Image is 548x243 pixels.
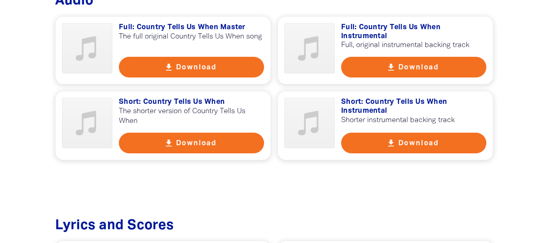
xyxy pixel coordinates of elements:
[119,98,264,107] h3: Short: Country Tells Us When
[386,62,396,72] i: get_app
[341,57,486,77] button: get_app Download
[164,62,174,72] i: get_app
[119,57,264,77] button: get_app Download
[341,133,486,153] button: get_app Download
[119,23,264,32] h3: Full: Country Tells Us When Master
[55,219,174,232] span: Lyrics and Score﻿s
[119,133,264,153] button: get_app Download
[386,138,396,148] i: get_app
[164,138,174,148] i: get_app
[341,23,486,41] h3: Full: Country Tells Us When Instrumental
[341,98,486,115] h3: Short: Country Tells Us When Instrumental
